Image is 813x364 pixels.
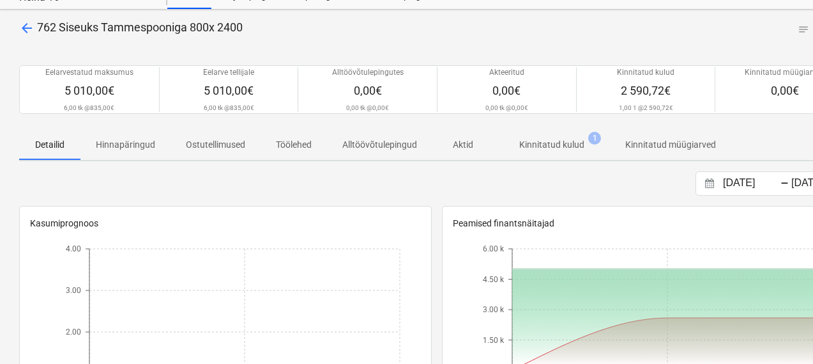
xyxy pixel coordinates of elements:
p: Alltöövõtulepingud [342,138,417,152]
tspan: 3.00 [66,286,81,295]
p: 6,00 tk @ 835,00€ [64,104,114,112]
tspan: 3.00 k [483,305,505,314]
p: Hinnapäringud [96,138,155,152]
p: 0,00 tk @ 0,00€ [346,104,389,112]
p: Töölehed [276,138,312,152]
tspan: 6.00 k [483,244,505,253]
p: Ostutellimused [186,138,245,152]
p: Akteeritud [489,67,524,78]
span: 0,00€ [354,84,382,97]
p: Kinnitatud kulud [519,138,584,152]
p: Detailid [34,138,65,152]
p: Alltöövõtulepingutes [332,67,404,78]
p: 6,00 tk @ 835,00€ [204,104,254,112]
tspan: 1.50 k [483,336,505,345]
span: notes [798,24,809,35]
span: arrow_back [19,20,34,36]
p: Kasumiprognoos [30,217,421,230]
p: Kinnitatud müügiarved [625,138,716,152]
p: Eelarvestatud maksumus [45,67,133,78]
span: 5 010,00€ [65,84,114,97]
iframe: Chat Widget [749,303,813,364]
tspan: 4.50 k [483,275,505,284]
p: Eelarve tellijale [203,67,254,78]
p: Kinnitatud kulud [617,67,674,78]
input: Algus [720,175,786,193]
tspan: 4.00 [66,244,81,253]
span: 0,00€ [771,84,799,97]
p: 1,00 1 @ 2 590,72€ [619,104,673,112]
span: 762 Siseuks Tammespooniga 800x 2400 [37,20,243,34]
span: 5 010,00€ [204,84,254,97]
p: 0,00 tk @ 0,00€ [485,104,528,112]
span: 1 [588,132,601,145]
tspan: 2.00 [66,328,81,336]
span: 2 590,72€ [621,84,671,97]
button: Interact with the calendar and add the check-in date for your trip. [699,177,720,191]
div: - [780,180,789,187]
p: Aktid [448,138,478,152]
span: 0,00€ [492,84,520,97]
